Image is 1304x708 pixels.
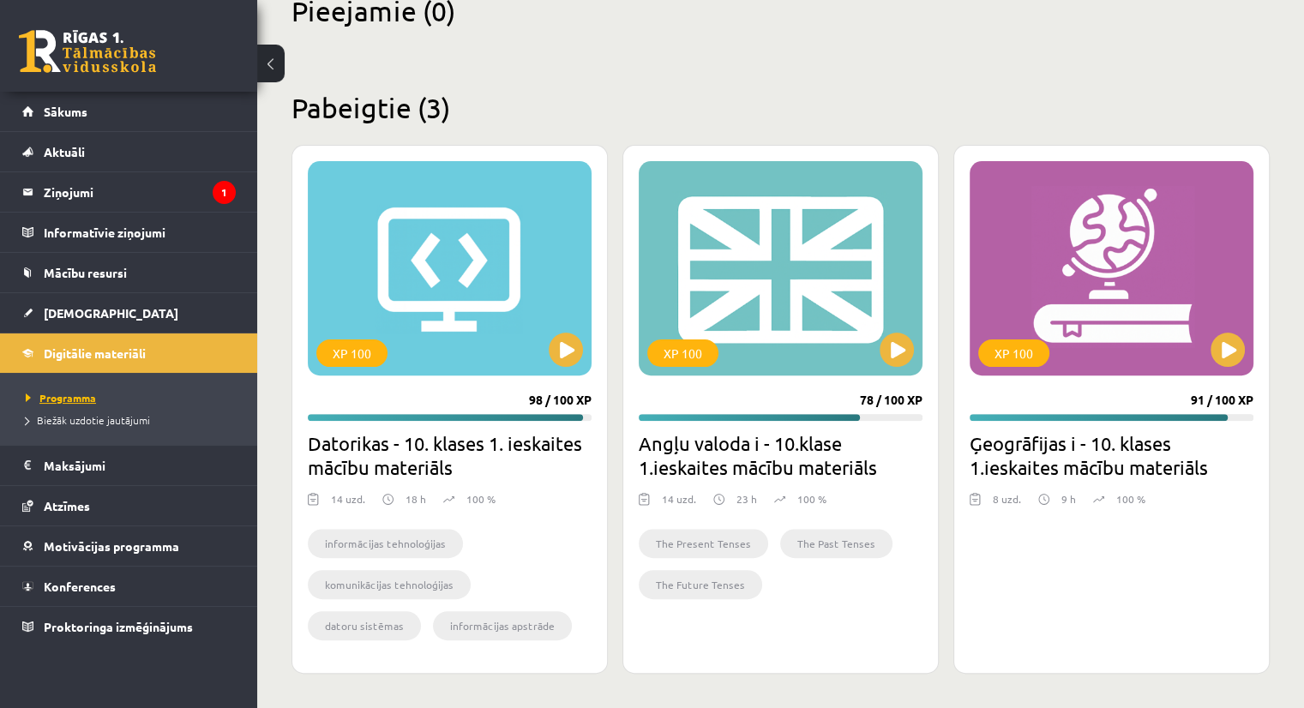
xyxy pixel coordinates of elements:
p: 100 % [1116,491,1145,507]
a: Ziņojumi1 [22,172,236,212]
div: XP 100 [316,339,388,367]
a: Proktoringa izmēģinājums [22,607,236,646]
a: Aktuāli [22,132,236,171]
p: 100 % [797,491,826,507]
li: informācijas apstrāde [433,611,572,640]
p: 23 h [736,491,757,507]
div: XP 100 [647,339,718,367]
a: Biežāk uzdotie jautājumi [26,412,240,428]
h2: Pabeigtie (3) [291,91,1270,124]
li: informācijas tehnoloģijas [308,529,463,558]
span: Mācību resursi [44,265,127,280]
a: Motivācijas programma [22,526,236,566]
a: Maksājumi [22,446,236,485]
a: Sākums [22,92,236,131]
span: Sākums [44,104,87,119]
span: Atzīmes [44,498,90,513]
h2: Ģeogrāfijas i - 10. klases 1.ieskaites mācību materiāls [970,431,1253,479]
legend: Maksājumi [44,446,236,485]
a: Rīgas 1. Tālmācības vidusskola [19,30,156,73]
li: The Past Tenses [780,529,892,558]
legend: Ziņojumi [44,172,236,212]
div: 8 uzd. [993,491,1021,517]
span: Biežāk uzdotie jautājumi [26,413,150,427]
li: The Present Tenses [639,529,768,558]
li: datoru sistēmas [308,611,421,640]
a: Programma [26,390,240,405]
a: Atzīmes [22,486,236,525]
i: 1 [213,181,236,204]
p: 100 % [466,491,496,507]
h2: Angļu valoda i - 10.klase 1.ieskaites mācību materiāls [639,431,922,479]
span: Proktoringa izmēģinājums [44,619,193,634]
span: Motivācijas programma [44,538,179,554]
p: 18 h [406,491,426,507]
div: 14 uzd. [331,491,365,517]
a: [DEMOGRAPHIC_DATA] [22,293,236,333]
h2: Datorikas - 10. klases 1. ieskaites mācību materiāls [308,431,592,479]
span: Digitālie materiāli [44,345,146,361]
span: Konferences [44,579,116,594]
a: Digitālie materiāli [22,333,236,373]
span: Aktuāli [44,144,85,159]
legend: Informatīvie ziņojumi [44,213,236,252]
a: Informatīvie ziņojumi [22,213,236,252]
a: Konferences [22,567,236,606]
p: 9 h [1061,491,1076,507]
span: Programma [26,391,96,405]
li: The Future Tenses [639,570,762,599]
a: Mācību resursi [22,253,236,292]
li: komunikācijas tehnoloģijas [308,570,471,599]
span: [DEMOGRAPHIC_DATA] [44,305,178,321]
div: 14 uzd. [662,491,696,517]
div: XP 100 [978,339,1049,367]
